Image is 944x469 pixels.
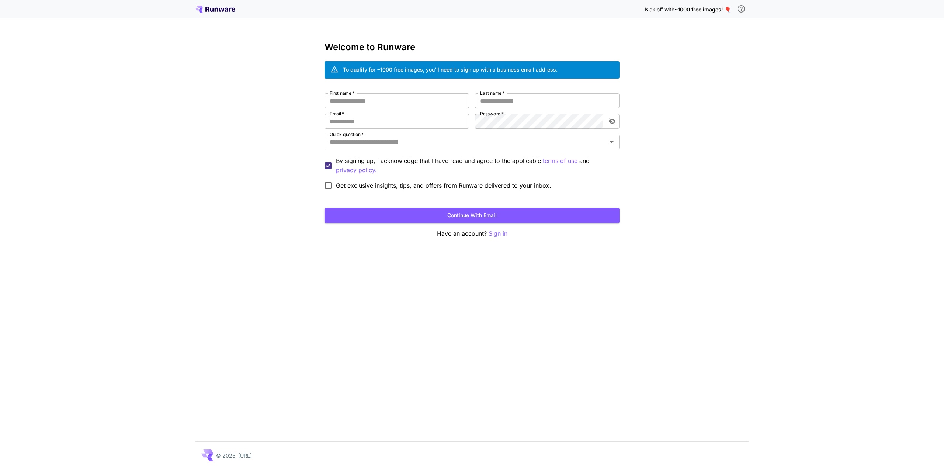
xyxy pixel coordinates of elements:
p: © 2025, [URL] [216,452,252,459]
div: To qualify for ~1000 free images, you’ll need to sign up with a business email address. [343,66,558,73]
button: toggle password visibility [605,115,619,128]
label: Password [480,111,504,117]
label: Email [330,111,344,117]
p: privacy policy. [336,166,377,175]
button: In order to qualify for free credit, you need to sign up with a business email address and click ... [734,1,749,16]
p: terms of use [543,156,577,166]
button: By signing up, I acknowledge that I have read and agree to the applicable terms of use and [336,166,377,175]
button: Open [607,137,617,147]
label: Quick question [330,131,364,138]
span: Get exclusive insights, tips, and offers from Runware delivered to your inbox. [336,181,551,190]
p: Have an account? [324,229,619,238]
span: Kick off with [645,6,674,13]
p: By signing up, I acknowledge that I have read and agree to the applicable and [336,156,614,175]
button: Continue with email [324,208,619,223]
label: First name [330,90,354,96]
button: Sign in [489,229,507,238]
button: By signing up, I acknowledge that I have read and agree to the applicable and privacy policy. [543,156,577,166]
label: Last name [480,90,504,96]
h3: Welcome to Runware [324,42,619,52]
span: ~1000 free images! 🎈 [674,6,731,13]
